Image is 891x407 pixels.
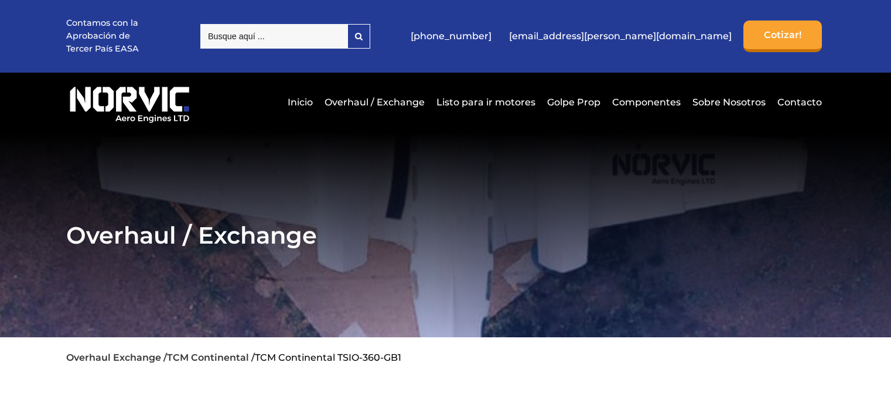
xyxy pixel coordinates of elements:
[689,88,769,117] a: Sobre Nosotros
[503,22,738,50] a: [EMAIL_ADDRESS][PERSON_NAME][DOMAIN_NAME]
[200,24,347,49] input: Busque aquí ...
[609,88,684,117] a: Componentes
[743,20,822,52] a: Cotizar!
[255,352,401,363] li: TCM Continental TSIO-360-GB1
[322,88,428,117] a: Overhaul / Exchange
[544,88,603,117] a: Golpe Prop
[167,352,255,363] a: TCM Continental /
[66,17,154,55] p: Contamos con la Aprobación de Tercer País EASA
[66,221,824,249] h2: Overhaul / Exchange
[66,352,167,363] a: Overhaul Exchange /
[285,88,316,117] a: Inicio
[774,88,822,117] a: Contacto
[66,81,193,124] img: Logotipo de Norvic Aero Engines
[405,22,497,50] a: [PHONE_NUMBER]
[433,88,538,117] a: Listo para ir motores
